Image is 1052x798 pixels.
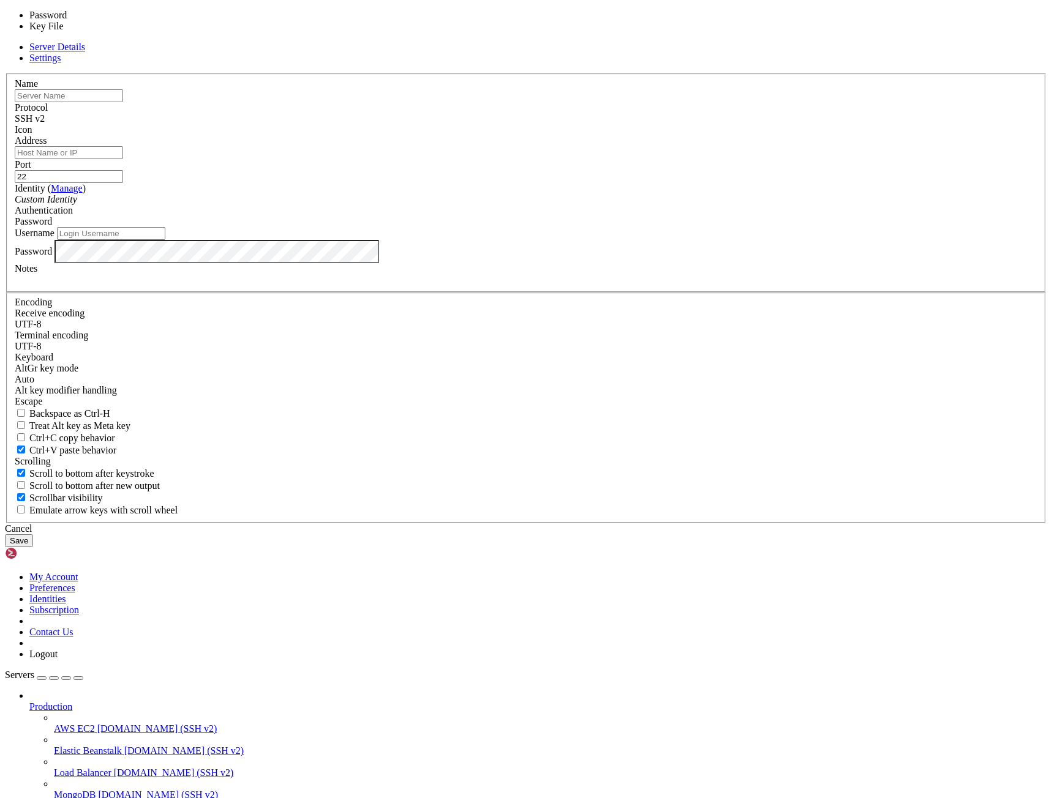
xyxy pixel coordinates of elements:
span: [DOMAIN_NAME] (SSH v2) [114,767,234,778]
label: The vertical scrollbar mode. [15,493,103,503]
span: Ctrl+C copy behavior [29,433,115,443]
input: Server Name [15,89,123,102]
span: UTF-8 [15,341,42,351]
label: Set the expected encoding for data received from the host. If the encodings do not match, visual ... [15,308,85,318]
a: Preferences [29,583,75,593]
a: Logout [29,649,58,659]
a: Subscription [29,605,79,615]
span: Backspace as Ctrl-H [29,408,110,419]
label: When using the alternative screen buffer, and DECCKM (Application Cursor Keys) is active, mouse w... [15,505,178,515]
label: Password [15,245,52,256]
label: Scroll to bottom after new output. [15,480,160,491]
input: Backspace as Ctrl-H [17,409,25,417]
span: Escape [15,396,42,406]
span: [DOMAIN_NAME] (SSH v2) [97,723,217,734]
span: Elastic Beanstalk [54,745,122,756]
input: Scroll to bottom after keystroke [17,469,25,477]
li: AWS EC2 [DOMAIN_NAME] (SSH v2) [54,712,1047,734]
input: Treat Alt key as Meta key [17,421,25,429]
li: Elastic Beanstalk [DOMAIN_NAME] (SSH v2) [54,734,1047,756]
input: Ctrl+C copy behavior [17,433,25,441]
input: Scrollbar visibility [17,493,25,501]
li: Load Balancer [DOMAIN_NAME] (SSH v2) [54,756,1047,778]
label: Scrolling [15,456,51,466]
input: Scroll to bottom after new output [17,481,25,489]
span: Scroll to bottom after new output [29,480,160,491]
span: [DOMAIN_NAME] (SSH v2) [124,745,244,756]
label: Whether to scroll to the bottom on any keystroke. [15,468,154,479]
label: Authentication [15,205,73,215]
label: Notes [15,263,37,274]
button: Save [5,534,33,547]
label: Address [15,135,47,146]
div: SSH v2 [15,113,1037,124]
div: Escape [15,396,1037,407]
input: Ctrl+V paste behavior [17,446,25,453]
img: Shellngn [5,547,75,559]
label: Ctrl-C copies if true, send ^C to host if false. Ctrl-Shift-C sends ^C to host if true, copies if... [15,433,115,443]
a: Settings [29,53,61,63]
div: Password [15,216,1037,227]
label: Whether the Alt key acts as a Meta key or as a distinct Alt key. [15,420,130,431]
label: If true, the backspace should send BS ('\x08', aka ^H). Otherwise the backspace key should send '... [15,408,110,419]
input: Login Username [57,227,165,240]
label: Name [15,78,38,89]
span: SSH v2 [15,113,45,124]
label: Icon [15,124,32,135]
input: Port Number [15,170,123,183]
span: Servers [5,669,34,680]
label: Protocol [15,102,48,113]
label: Controls how the Alt key is handled. Escape: Send an ESC prefix. 8-Bit: Add 128 to the typed char... [15,385,117,395]
label: Set the expected encoding for data received from the host. If the encodings do not match, visual ... [15,363,78,373]
span: Load Balancer [54,767,111,778]
div: UTF-8 [15,341,1037,352]
a: Manage [51,183,83,193]
label: The default terminal encoding. ISO-2022 enables character map translations (like graphics maps). ... [15,330,88,340]
a: Production [29,701,1047,712]
a: AWS EC2 [DOMAIN_NAME] (SSH v2) [54,723,1047,734]
a: Elastic Beanstalk [DOMAIN_NAME] (SSH v2) [54,745,1047,756]
div: Auto [15,374,1037,385]
label: Identity [15,183,86,193]
label: Ctrl+V pastes if true, sends ^V to host if false. Ctrl+Shift+V sends ^V to host if true, pastes i... [15,445,116,455]
label: Port [15,159,31,170]
li: Key File [29,21,131,32]
span: Scrollbar visibility [29,493,103,503]
a: My Account [29,572,78,582]
span: Scroll to bottom after keystroke [29,468,154,479]
span: AWS EC2 [54,723,95,734]
span: Emulate arrow keys with scroll wheel [29,505,178,515]
span: Password [15,216,52,226]
label: Keyboard [15,352,53,362]
a: Load Balancer [DOMAIN_NAME] (SSH v2) [54,767,1047,778]
span: Ctrl+V paste behavior [29,445,116,455]
div: UTF-8 [15,319,1037,330]
a: Identities [29,594,66,604]
input: Host Name or IP [15,146,123,159]
div: Cancel [5,523,1047,534]
div: Custom Identity [15,194,1037,205]
span: ( ) [48,183,86,193]
a: Server Details [29,42,85,52]
span: Auto [15,374,34,384]
span: UTF-8 [15,319,42,329]
i: Custom Identity [15,194,77,204]
li: Password [29,10,131,21]
input: Emulate arrow keys with scroll wheel [17,505,25,513]
label: Username [15,228,54,238]
a: Contact Us [29,627,73,637]
a: Servers [5,669,83,680]
span: Treat Alt key as Meta key [29,420,130,431]
label: Encoding [15,297,52,307]
span: Production [29,701,72,712]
